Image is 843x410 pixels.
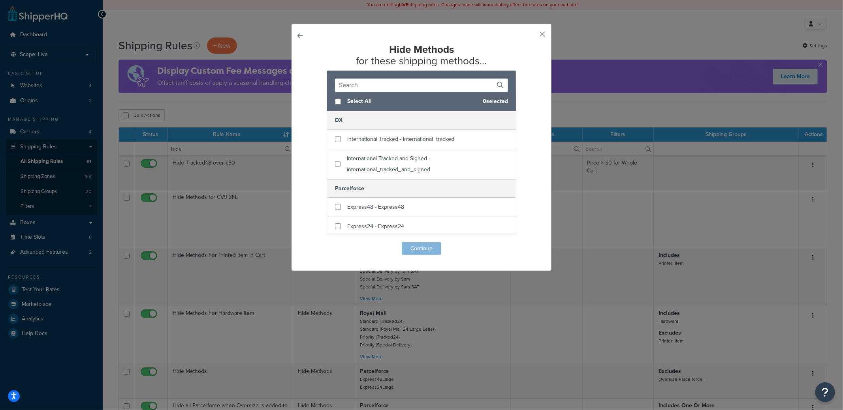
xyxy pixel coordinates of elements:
strong: Hide Methods [389,42,454,57]
span: Express24 - Express24 [347,222,404,230]
span: International Tracked - international_tracked [347,135,454,143]
span: International Tracked and Signed - international_tracked_and_signed [347,154,430,174]
h5: Parcelforce [327,179,516,198]
input: Search [335,79,508,92]
h2: for these shipping methods... [311,44,532,66]
button: Open Resource Center [815,382,835,402]
div: 0 selected [327,92,516,111]
span: Express48 - Express48 [347,203,404,211]
span: Select All [347,96,476,107]
h5: DX [327,111,516,129]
